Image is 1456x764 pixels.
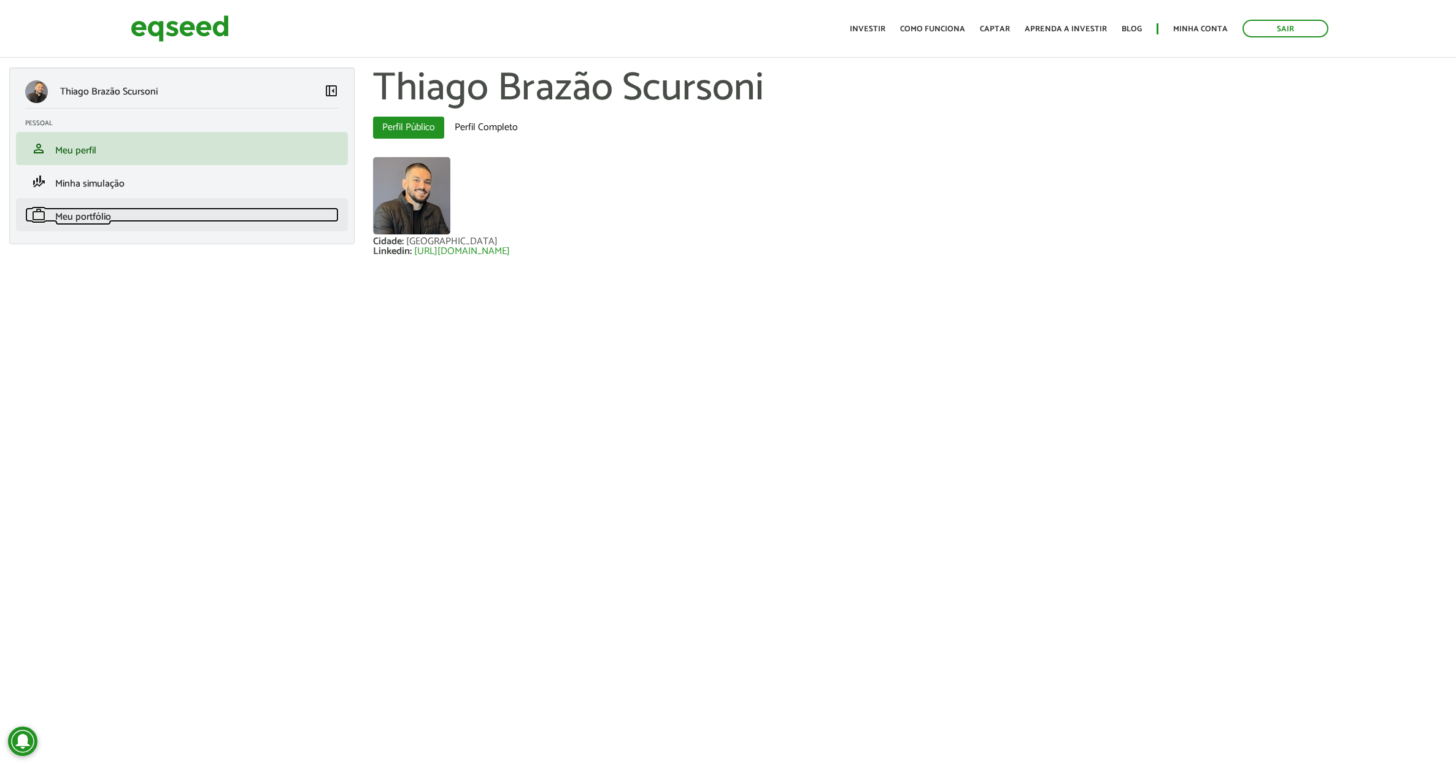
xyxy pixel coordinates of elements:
a: finance_modeMinha simulação [25,174,339,189]
a: Sair [1242,20,1328,37]
li: Minha simulação [16,165,348,198]
div: [GEOGRAPHIC_DATA] [406,237,498,247]
p: Thiago Brazão Scursoni [60,86,158,98]
span: Meu perfil [55,142,96,159]
a: Perfil Completo [445,117,527,139]
div: Cidade [373,237,406,247]
a: Como funciona [900,25,965,33]
span: : [410,243,412,260]
a: Aprenda a investir [1025,25,1107,33]
a: Captar [980,25,1010,33]
a: Ver perfil do usuário. [373,157,450,234]
h1: Thiago Brazão Scursoni [373,68,1447,110]
span: : [402,233,404,250]
a: Blog [1122,25,1142,33]
li: Meu portfólio [16,198,348,231]
span: Minha simulação [55,176,125,192]
a: workMeu portfólio [25,207,339,222]
span: work [31,207,46,222]
div: Linkedin [373,247,414,257]
span: left_panel_close [324,83,339,98]
span: Meu portfólio [55,209,111,225]
a: [URL][DOMAIN_NAME] [414,247,510,257]
a: Investir [850,25,885,33]
h2: Pessoal [25,120,348,127]
a: Minha conta [1173,25,1228,33]
a: Colapsar menu [324,83,339,101]
li: Meu perfil [16,132,348,165]
span: person [31,141,46,156]
img: Foto de Thiago Brazão Scursoni [373,157,450,234]
span: finance_mode [31,174,46,189]
img: EqSeed [131,12,229,45]
a: Perfil Público [373,117,444,139]
a: personMeu perfil [25,141,339,156]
